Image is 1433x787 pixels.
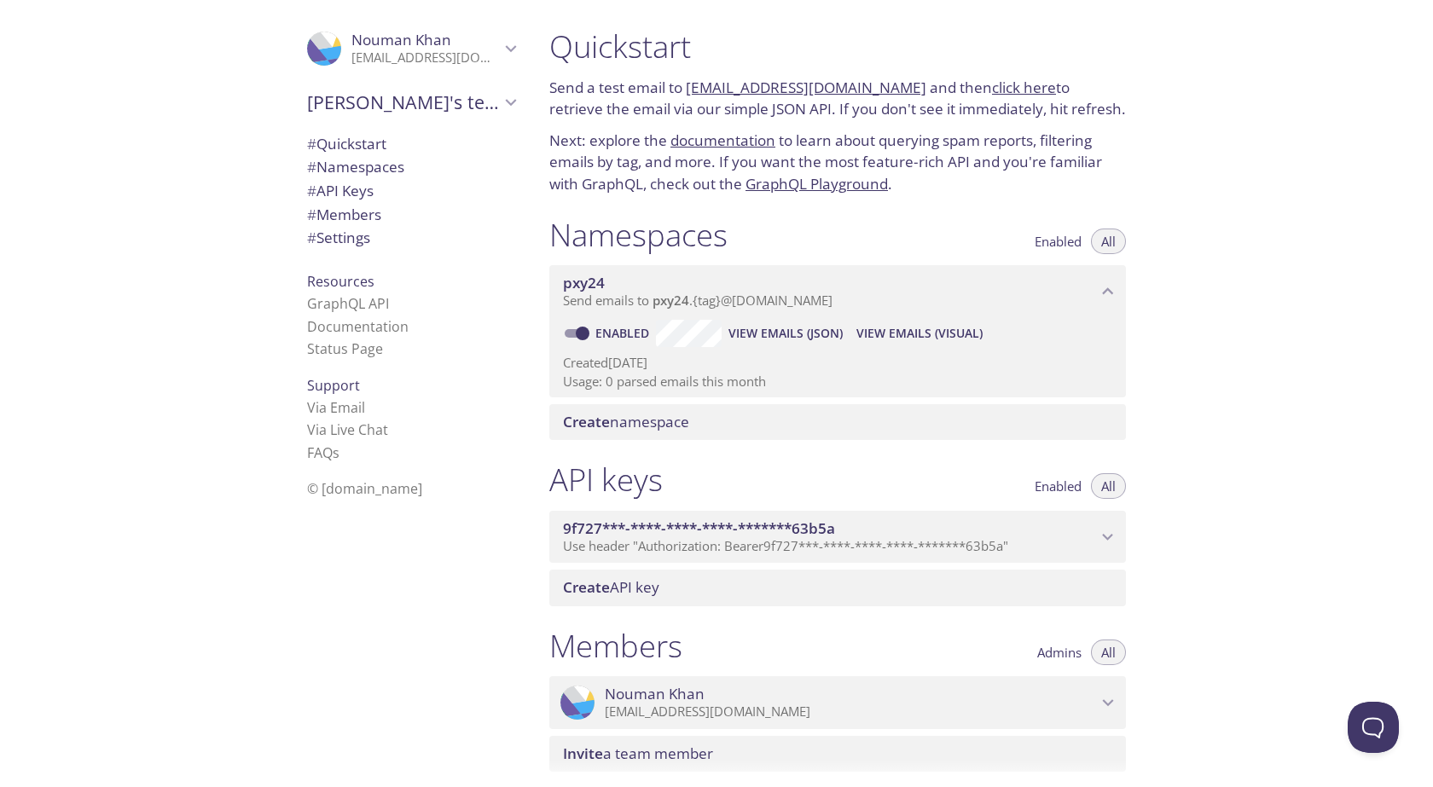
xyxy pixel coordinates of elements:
[307,134,386,153] span: Quickstart
[549,77,1126,120] p: Send a test email to and then to retrieve the email via our simple JSON API. If you don't see it ...
[351,49,500,67] p: [EMAIL_ADDRESS][DOMAIN_NAME]
[307,90,500,114] span: [PERSON_NAME]'s team
[1091,473,1126,499] button: All
[563,292,833,309] span: Send emails to . {tag} @[DOMAIN_NAME]
[307,205,316,224] span: #
[307,228,316,247] span: #
[746,174,888,194] a: GraphQL Playground
[307,134,316,153] span: #
[653,292,689,309] span: pxy24
[549,265,1126,318] div: pxy24 namespace
[307,272,374,291] span: Resources
[549,404,1126,440] div: Create namespace
[549,27,1126,66] h1: Quickstart
[293,80,529,124] div: Nouman's team
[563,744,603,763] span: Invite
[563,354,1112,372] p: Created [DATE]
[549,570,1126,605] div: Create API Key
[293,132,529,156] div: Quickstart
[549,130,1126,195] p: Next: explore the to learn about querying spam reports, filtering emails by tag, and more. If you...
[1348,702,1399,753] iframe: Help Scout Beacon - Open
[307,181,374,200] span: API Keys
[593,325,656,341] a: Enabled
[307,294,389,313] a: GraphQL API
[1024,473,1092,499] button: Enabled
[1024,229,1092,254] button: Enabled
[563,273,605,292] span: pxy24
[351,30,451,49] span: Nouman Khan
[307,398,365,417] a: Via Email
[293,155,529,179] div: Namespaces
[307,181,316,200] span: #
[563,744,713,763] span: a team member
[293,179,529,203] div: API Keys
[563,577,610,597] span: Create
[293,20,529,77] div: Nouman Khan
[293,226,529,250] div: Team Settings
[850,320,989,347] button: View Emails (Visual)
[549,627,682,665] h1: Members
[307,443,339,462] a: FAQ
[1091,639,1126,665] button: All
[307,376,360,395] span: Support
[992,78,1056,97] a: click here
[333,443,339,462] span: s
[549,676,1126,729] div: Nouman Khan
[307,205,381,224] span: Members
[1027,639,1092,665] button: Admins
[605,703,1097,720] p: [EMAIL_ADDRESS][DOMAIN_NAME]
[563,373,1112,391] p: Usage: 0 parsed emails this month
[307,317,409,336] a: Documentation
[307,228,370,247] span: Settings
[563,412,689,431] span: namespace
[307,339,383,358] a: Status Page
[307,479,422,498] span: © [DOMAIN_NAME]
[549,736,1126,772] div: Invite a team member
[293,203,529,227] div: Members
[605,685,705,703] span: Nouman Khan
[307,157,316,176] span: #
[856,323,983,344] span: View Emails (Visual)
[549,216,728,254] h1: Namespaces
[307,157,404,176] span: Namespaces
[722,320,850,347] button: View Emails (JSON)
[563,412,610,431] span: Create
[549,460,663,499] h1: API keys
[728,323,843,344] span: View Emails (JSON)
[686,78,926,97] a: [EMAIL_ADDRESS][DOMAIN_NAME]
[1091,229,1126,254] button: All
[307,420,388,439] a: Via Live Chat
[563,577,659,597] span: API key
[670,130,775,150] a: documentation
